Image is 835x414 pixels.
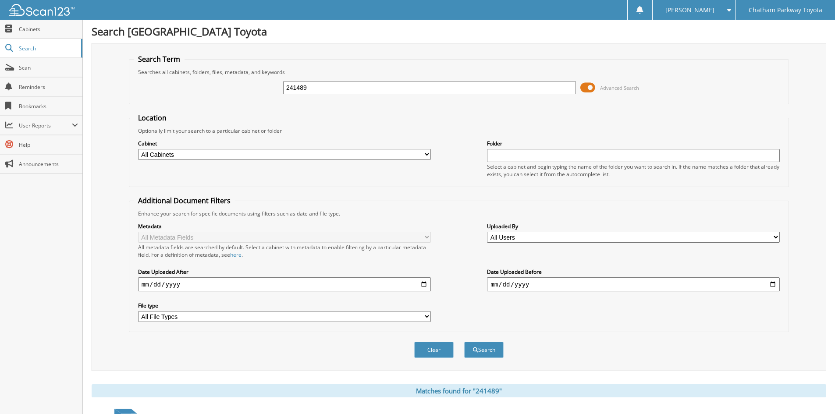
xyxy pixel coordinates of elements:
label: Uploaded By [487,223,780,230]
span: Chatham Parkway Toyota [749,7,822,13]
button: Clear [414,342,454,358]
label: Metadata [138,223,431,230]
div: Matches found for "241489" [92,384,826,397]
div: Optionally limit your search to a particular cabinet or folder [134,127,784,134]
legend: Search Term [134,54,185,64]
legend: Location [134,113,171,123]
span: [PERSON_NAME] [665,7,714,13]
span: Reminders [19,83,78,91]
h1: Search [GEOGRAPHIC_DATA] Toyota [92,24,826,39]
div: Searches all cabinets, folders, files, metadata, and keywords [134,68,784,76]
button: Search [464,342,504,358]
div: All metadata fields are searched by default. Select a cabinet with metadata to enable filtering b... [138,244,431,258]
span: Advanced Search [600,85,639,91]
label: Cabinet [138,140,431,147]
span: Bookmarks [19,103,78,110]
input: start [138,277,431,291]
label: Date Uploaded After [138,268,431,276]
span: Announcements [19,160,78,168]
span: Cabinets [19,25,78,33]
label: Folder [487,140,780,147]
label: Date Uploaded Before [487,268,780,276]
div: Enhance your search for specific documents using filters such as date and file type. [134,210,784,217]
span: Search [19,45,77,52]
span: Help [19,141,78,149]
input: end [487,277,780,291]
img: scan123-logo-white.svg [9,4,75,16]
a: here [230,251,242,258]
div: Select a cabinet and begin typing the name of the folder you want to search in. If the name match... [487,163,780,178]
label: File type [138,302,431,309]
span: Scan [19,64,78,71]
span: User Reports [19,122,72,129]
legend: Additional Document Filters [134,196,235,205]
